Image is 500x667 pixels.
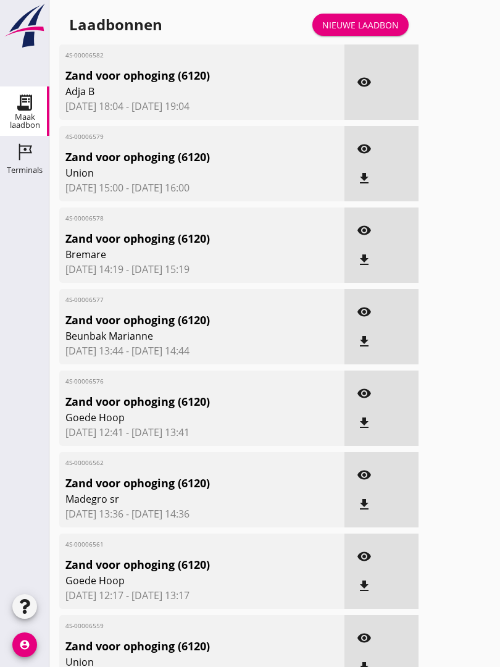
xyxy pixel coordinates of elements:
[65,51,293,60] span: 4S-00006582
[357,304,372,319] i: visibility
[357,75,372,90] i: visibility
[65,67,293,84] span: Zand voor ophoging (6120)
[357,141,372,156] i: visibility
[65,149,293,166] span: Zand voor ophoging (6120)
[65,329,293,343] span: Beunbak Marianne
[65,475,293,492] span: Zand voor ophoging (6120)
[312,14,409,36] a: Nieuwe laadbon
[65,506,338,521] span: [DATE] 13:36 - [DATE] 14:36
[357,416,372,430] i: file_download
[65,247,293,262] span: Bremare
[65,132,293,141] span: 4S-00006579
[65,540,293,549] span: 4S-00006561
[322,19,399,31] div: Nieuwe laadbon
[65,262,338,277] span: [DATE] 14:19 - [DATE] 15:19
[7,166,43,174] div: Terminals
[65,180,338,195] span: [DATE] 15:00 - [DATE] 16:00
[12,632,37,657] i: account_circle
[357,497,372,512] i: file_download
[2,3,47,49] img: logo-small.a267ee39.svg
[357,253,372,267] i: file_download
[65,312,293,329] span: Zand voor ophoging (6120)
[65,343,338,358] span: [DATE] 13:44 - [DATE] 14:44
[357,386,372,401] i: visibility
[65,621,293,631] span: 4S-00006559
[65,425,338,440] span: [DATE] 12:41 - [DATE] 13:41
[65,588,338,603] span: [DATE] 12:17 - [DATE] 13:17
[65,393,293,410] span: Zand voor ophoging (6120)
[65,573,293,588] span: Goede Hoop
[65,377,293,386] span: 4S-00006576
[65,214,293,223] span: 4S-00006578
[65,99,338,114] span: [DATE] 18:04 - [DATE] 19:04
[65,295,293,304] span: 4S-00006577
[357,631,372,645] i: visibility
[357,579,372,594] i: file_download
[65,166,293,180] span: Union
[65,556,293,573] span: Zand voor ophoging (6120)
[69,15,162,35] div: Laadbonnen
[357,171,372,186] i: file_download
[65,458,293,468] span: 4S-00006562
[357,549,372,564] i: visibility
[65,638,293,655] span: Zand voor ophoging (6120)
[357,334,372,349] i: file_download
[65,230,293,247] span: Zand voor ophoging (6120)
[357,468,372,482] i: visibility
[357,223,372,238] i: visibility
[65,492,293,506] span: Madegro sr
[65,84,293,99] span: Adja B
[65,410,293,425] span: Goede Hoop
